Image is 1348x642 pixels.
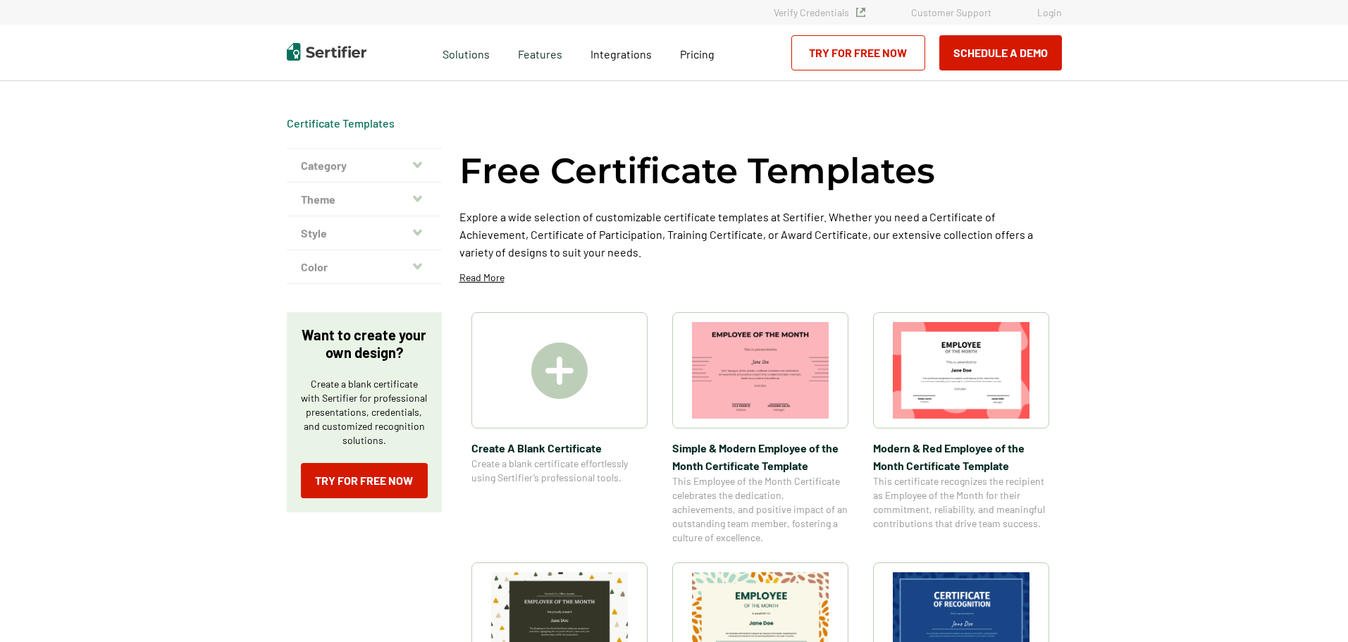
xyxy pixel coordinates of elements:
[459,148,935,194] h1: Free Certificate Templates
[471,457,648,485] span: Create a blank certificate effortlessly using Sertifier’s professional tools.
[301,377,428,447] p: Create a blank certificate with Sertifier for professional presentations, credentials, and custom...
[459,271,505,285] p: Read More
[518,44,562,61] span: Features
[471,439,648,457] span: Create A Blank Certificate
[287,116,395,130] a: Certificate Templates
[774,6,865,18] a: Verify Credentials
[873,312,1049,545] a: Modern & Red Employee of the Month Certificate TemplateModern & Red Employee of the Month Certifi...
[301,326,428,362] p: Want to create your own design?
[680,47,715,61] span: Pricing
[680,44,715,61] a: Pricing
[590,44,652,61] a: Integrations
[1037,6,1062,18] a: Login
[672,474,848,545] span: This Employee of the Month Certificate celebrates the dedication, achievements, and positive impa...
[287,250,442,284] button: Color
[791,35,925,70] a: Try for Free Now
[911,6,991,18] a: Customer Support
[287,216,442,250] button: Style
[672,439,848,474] span: Simple & Modern Employee of the Month Certificate Template
[590,47,652,61] span: Integrations
[893,322,1029,419] img: Modern & Red Employee of the Month Certificate Template
[287,149,442,183] button: Category
[287,116,395,130] div: Breadcrumb
[287,183,442,216] button: Theme
[443,44,490,61] span: Solutions
[287,43,366,61] img: Sertifier | Digital Credentialing Platform
[301,463,428,498] a: Try for Free Now
[459,208,1062,261] p: Explore a wide selection of customizable certificate templates at Sertifier. Whether you need a C...
[856,8,865,17] img: Verified
[672,312,848,545] a: Simple & Modern Employee of the Month Certificate TemplateSimple & Modern Employee of the Month C...
[873,474,1049,531] span: This certificate recognizes the recipient as Employee of the Month for their commitment, reliabil...
[692,322,829,419] img: Simple & Modern Employee of the Month Certificate Template
[531,342,588,399] img: Create A Blank Certificate
[873,439,1049,474] span: Modern & Red Employee of the Month Certificate Template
